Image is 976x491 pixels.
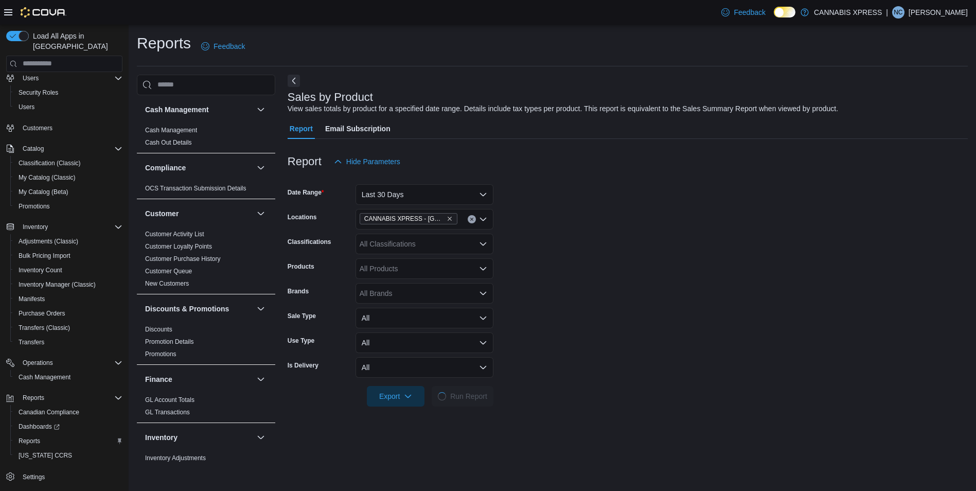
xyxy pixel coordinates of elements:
button: Export [367,386,424,407]
span: New Customers [145,279,189,288]
span: Loading [437,391,447,401]
a: Customer Queue [145,268,192,275]
div: Finance [137,394,275,423]
span: Catalog [19,143,122,155]
span: Cash Management [14,371,122,383]
button: Inventory [255,431,267,444]
label: Date Range [288,188,324,197]
span: Cash Management [145,126,197,134]
span: Manifests [14,293,122,305]
span: Adjustments (Classic) [19,237,78,246]
a: Feedback [197,36,249,57]
button: All [356,308,493,328]
button: Last 30 Days [356,184,493,205]
span: Load All Apps in [GEOGRAPHIC_DATA] [29,31,122,51]
span: Canadian Compliance [19,408,79,416]
span: Feedback [214,41,245,51]
span: Transfers [19,338,44,346]
span: NC [894,6,902,19]
a: Promotions [14,200,54,213]
span: Purchase Orders [14,307,122,320]
span: My Catalog (Beta) [19,188,68,196]
span: Users [14,101,122,113]
a: Inventory Adjustments [145,454,206,462]
h3: Sales by Product [288,91,373,103]
span: Inventory Count [14,264,122,276]
button: Discounts & Promotions [145,304,253,314]
button: Bulk Pricing Import [10,249,127,263]
button: Manifests [10,292,127,306]
button: Users [2,71,127,85]
img: Cova [21,7,66,17]
span: Inventory Count [19,266,62,274]
span: Users [23,74,39,82]
button: Catalog [19,143,48,155]
div: View sales totals by product for a specified date range. Details include tax types per product. T... [288,103,838,114]
span: Promotion Details [145,338,194,346]
span: Discounts [145,325,172,334]
a: Transfers [14,336,48,348]
span: Catalog [23,145,44,153]
button: Hide Parameters [330,151,404,172]
a: Dashboards [10,419,127,434]
button: Inventory Manager (Classic) [10,277,127,292]
span: OCS Transaction Submission Details [145,184,246,192]
button: Reports [2,391,127,405]
a: Inventory Manager (Classic) [14,278,100,291]
span: Report [290,118,313,139]
span: Customer Loyalty Points [145,242,212,251]
a: Transfers (Classic) [14,322,74,334]
button: Cash Management [10,370,127,384]
span: Transfers (Classic) [19,324,70,332]
span: Transfers (Classic) [14,322,122,334]
a: Dashboards [14,420,64,433]
h3: Cash Management [145,104,209,115]
label: Sale Type [288,312,316,320]
span: Settings [23,473,45,481]
button: Operations [2,356,127,370]
a: Reports [14,435,44,447]
p: [PERSON_NAME] [909,6,968,19]
button: Remove CANNABIS XPRESS - Delhi (Main Street) from selection in this group [447,216,453,222]
button: Transfers (Classic) [10,321,127,335]
button: Canadian Compliance [10,405,127,419]
span: Inventory Manager (Classic) [14,278,122,291]
h3: Inventory [145,432,178,443]
span: CANNABIS XPRESS - [GEOGRAPHIC_DATA] ([GEOGRAPHIC_DATA]) [364,214,445,224]
a: Customer Purchase History [145,255,221,262]
button: Open list of options [479,240,487,248]
button: LoadingRun Report [432,386,493,407]
p: CANNABIS XPRESS [814,6,882,19]
span: Dashboards [14,420,122,433]
span: Adjustments (Classic) [14,235,122,248]
button: Inventory Count [10,263,127,277]
button: My Catalog (Beta) [10,185,127,199]
h3: Discounts & Promotions [145,304,229,314]
button: Security Roles [10,85,127,100]
a: Feedback [717,2,769,23]
button: Discounts & Promotions [255,303,267,315]
span: Export [373,386,418,407]
button: Open list of options [479,289,487,297]
span: Classification (Classic) [14,157,122,169]
span: Run Report [450,391,487,401]
h3: Compliance [145,163,186,173]
label: Is Delivery [288,361,318,370]
span: Operations [23,359,53,367]
button: My Catalog (Classic) [10,170,127,185]
button: Users [10,100,127,114]
button: Transfers [10,335,127,349]
button: Catalog [2,142,127,156]
a: [US_STATE] CCRS [14,449,76,462]
button: Purchase Orders [10,306,127,321]
button: Inventory [2,220,127,234]
a: Customer Activity List [145,231,204,238]
button: Users [19,72,43,84]
a: Cash Management [145,127,197,134]
span: Customer Activity List [145,230,204,238]
span: My Catalog (Classic) [19,173,76,182]
button: Open list of options [479,265,487,273]
span: Washington CCRS [14,449,122,462]
span: CANNABIS XPRESS - Delhi (Main Street) [360,213,457,224]
span: Classification (Classic) [19,159,81,167]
